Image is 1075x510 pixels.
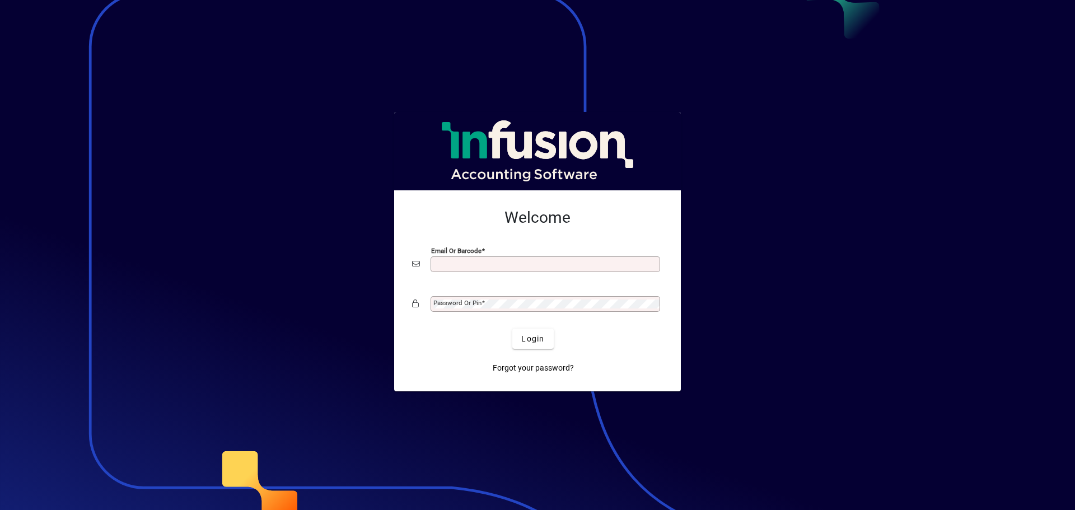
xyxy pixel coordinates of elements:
[488,358,578,378] a: Forgot your password?
[493,362,574,374] span: Forgot your password?
[512,329,553,349] button: Login
[521,333,544,345] span: Login
[431,247,482,255] mat-label: Email or Barcode
[433,299,482,307] mat-label: Password or Pin
[412,208,663,227] h2: Welcome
